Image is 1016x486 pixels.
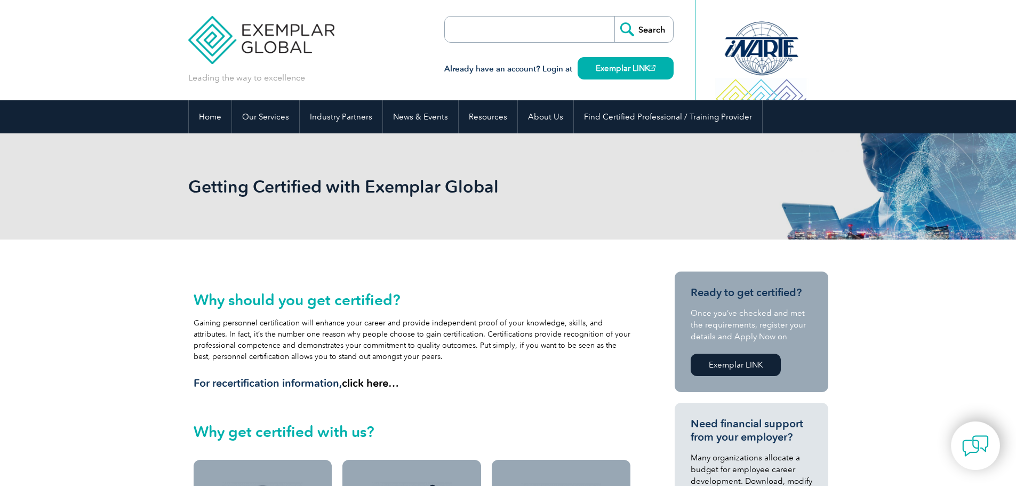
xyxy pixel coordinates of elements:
h3: Need financial support from your employer? [691,417,812,444]
a: Find Certified Professional / Training Provider [574,100,762,133]
h2: Why get certified with us? [194,423,631,440]
img: contact-chat.png [962,433,989,459]
a: Our Services [232,100,299,133]
input: Search [614,17,673,42]
h3: Already have an account? Login at [444,62,674,76]
div: Gaining personnel certification will enhance your career and provide independent proof of your kn... [194,291,631,390]
h1: Getting Certified with Exemplar Global [188,176,598,197]
a: News & Events [383,100,458,133]
a: Exemplar LINK [578,57,674,79]
a: Resources [459,100,517,133]
a: Exemplar LINK [691,354,781,376]
a: About Us [518,100,573,133]
h2: Why should you get certified? [194,291,631,308]
a: click here… [342,377,399,389]
img: open_square.png [650,65,655,71]
p: Once you’ve checked and met the requirements, register your details and Apply Now on [691,307,812,342]
a: Industry Partners [300,100,382,133]
h3: Ready to get certified? [691,286,812,299]
h3: For recertification information, [194,377,631,390]
a: Home [189,100,231,133]
p: Leading the way to excellence [188,72,305,84]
